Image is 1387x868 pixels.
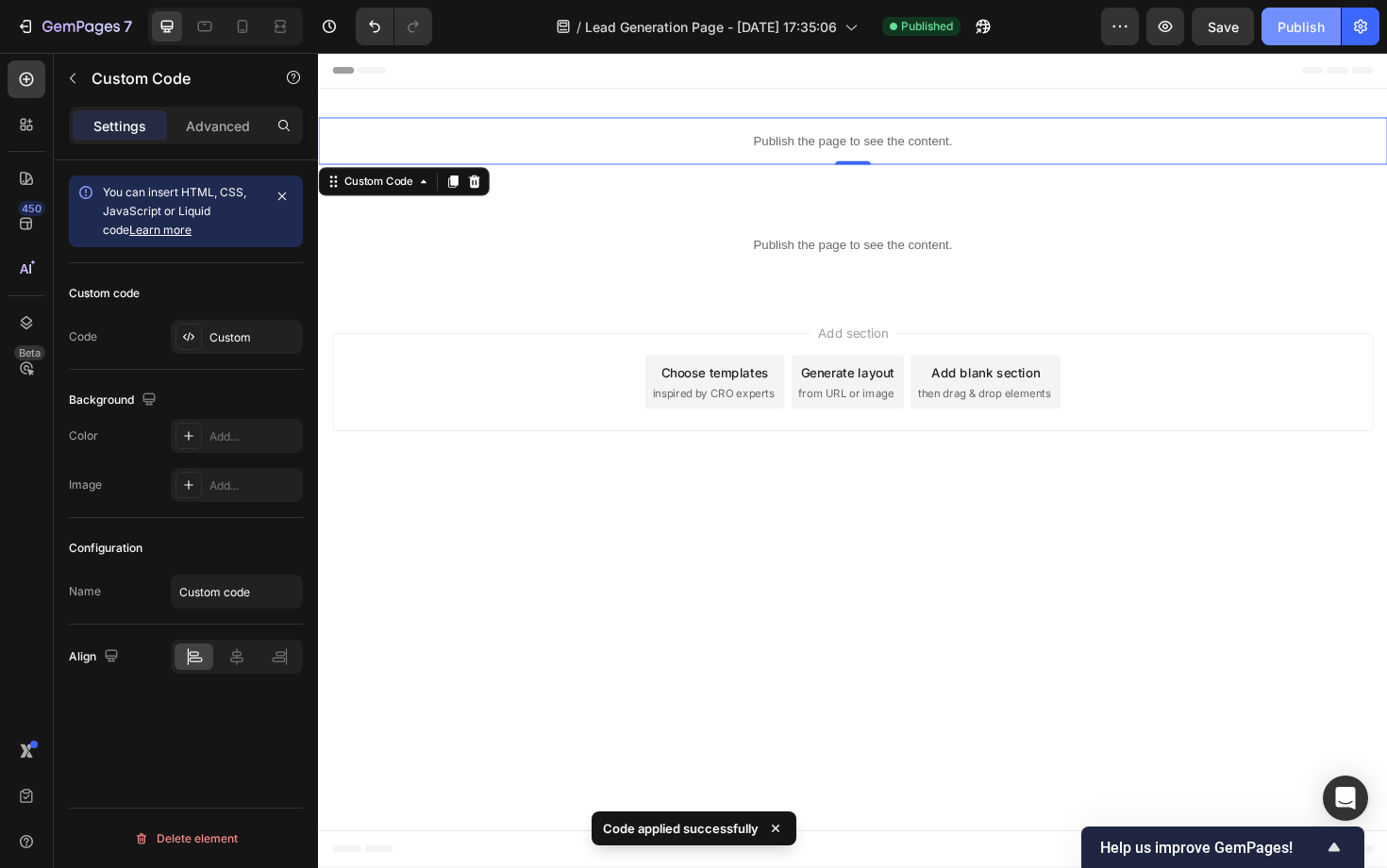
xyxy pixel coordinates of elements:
[318,53,1387,868] iframe: Design area
[511,329,610,349] div: Generate layout
[901,18,953,35] span: Published
[649,329,764,349] div: Add blank section
[69,427,98,444] div: Color
[577,17,581,37] span: /
[92,67,252,90] p: Custom Code
[603,819,759,838] p: Code applied successfully
[509,353,610,370] span: from URL or image
[1100,839,1323,857] span: Help us improve GemPages!
[103,185,246,237] span: You can insert HTML, CSS, JavaScript or Liquid code
[134,827,238,850] div: Delete element
[522,287,611,307] span: Add section
[8,8,141,45] button: 7
[69,388,160,413] div: Background
[209,477,298,494] div: Add...
[354,353,483,370] span: inspired by CRO experts
[93,116,146,136] p: Settings
[69,583,101,600] div: Name
[1278,17,1325,37] div: Publish
[1192,8,1254,45] button: Save
[209,329,298,346] div: Custom
[69,328,97,345] div: Code
[1208,19,1239,35] span: Save
[363,329,477,349] div: Choose templates
[209,428,298,445] div: Add...
[69,824,303,854] button: Delete element
[69,644,123,670] div: Align
[69,540,142,557] div: Configuration
[186,116,250,136] p: Advanced
[356,8,432,45] div: Undo/Redo
[69,285,140,302] div: Custom code
[124,15,132,38] p: 7
[585,17,837,37] span: Lead Generation Page - [DATE] 17:35:06
[18,201,45,216] div: 450
[1100,836,1345,859] button: Show survey - Help us improve GemPages!
[635,353,776,370] span: then drag & drop elements
[129,223,192,237] a: Learn more
[14,345,45,360] div: Beta
[1262,8,1341,45] button: Publish
[1323,776,1368,821] div: Open Intercom Messenger
[69,476,102,493] div: Image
